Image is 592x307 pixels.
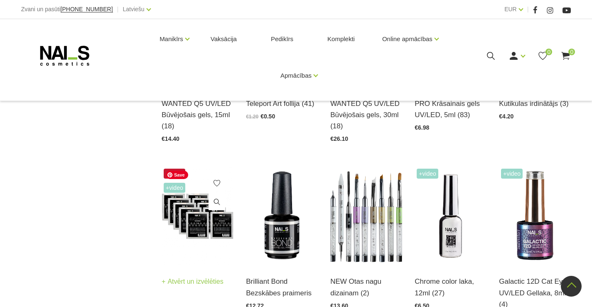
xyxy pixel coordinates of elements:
[321,19,361,59] a: Komplekti
[545,49,552,55] span: 0
[382,22,432,56] a: Online apmācības
[160,22,183,56] a: Manikīrs
[568,49,575,55] span: 0
[61,6,113,12] a: [PHONE_NUMBER]
[280,59,312,92] a: Apmācības
[246,98,318,109] a: Teleport Art follija (41)
[162,135,179,142] span: €14.40
[499,98,571,109] a: Kutikulas irdinātājs (3)
[204,19,243,59] a: Vaksācija
[21,4,113,15] div: Zvani un pasūti
[246,167,318,265] img: Bezskābes saķeres kārta nagiem.Skābi nesaturošs līdzeklis, kas nodrošina lielisku dabīgā naga saķ...
[499,167,571,265] img: Daudzdimensionāla magnētiskā gellaka, kas satur smalkas, atstarojošas hroma daļiņas. Ar īpaša mag...
[330,276,402,298] a: NEW Otas nagu dizainam (2)
[164,169,185,179] span: -25%
[260,113,275,120] span: €0.50
[123,4,145,14] a: Latviešu
[527,4,529,15] span: |
[330,135,348,142] span: €26.10
[415,167,486,265] img: Paredzēta hromēta jeb spoguļspīduma efekta veidošanai uz pilnas naga plātnes vai atsevišķiem diza...
[501,169,523,179] span: +Video
[246,276,318,298] a: Brilliant Bond Bezskābes praimeris
[415,98,486,120] a: PRO Krāsainais gels UV/LED, 5ml (83)
[417,169,438,179] span: +Video
[117,4,119,15] span: |
[538,51,548,61] a: 0
[560,51,571,61] a: 0
[415,124,429,131] span: €6.98
[504,4,517,14] a: EUR
[330,167,402,265] img: Dažāda veida dizaina otas:- Art Magnetics tools- Spatula Tool- Fork Brush #6- Art U Slant- Oval #...
[264,19,300,59] a: Pedikīrs
[164,183,185,193] span: +Video
[162,167,233,265] img: #1 • Mazs(S) sāna arkas izliekums, normāls/vidējs C izliekums, garā forma • Piemērota standarta n...
[162,276,224,287] a: Atvērt un izvēlēties
[162,98,233,132] a: WANTED Q5 UV/LED Būvējošais gels, 15ml (18)
[246,114,258,120] span: €1.20
[499,113,513,120] span: €4.20
[166,171,188,179] span: Save
[330,98,402,132] a: WANTED Q5 UV/LED Būvējošais gels, 30ml (18)
[415,276,486,298] a: Chrome color laka, 12ml (27)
